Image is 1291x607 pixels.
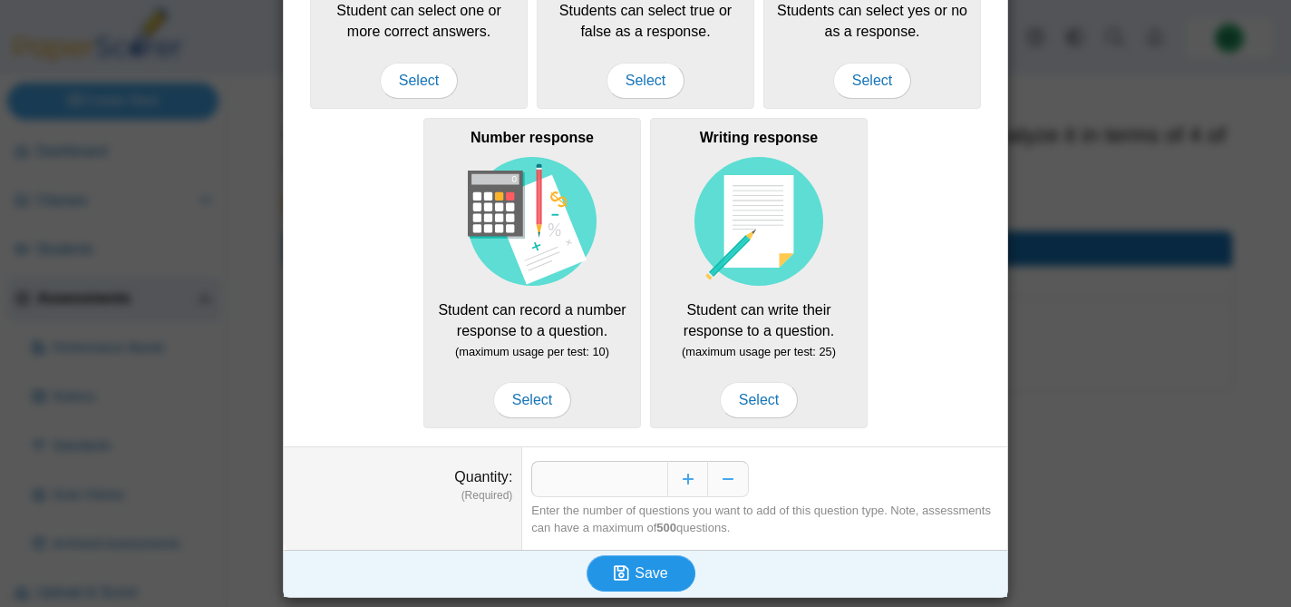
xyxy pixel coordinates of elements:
[694,157,823,286] img: item-type-writing-response.svg
[682,345,836,358] small: (maximum usage per test: 25)
[423,118,641,428] div: Student can record a number response to a question.
[471,130,594,145] b: Number response
[667,461,708,497] button: Increase
[635,565,667,581] span: Save
[293,488,512,504] dfn: (Required)
[833,63,911,99] span: Select
[493,382,571,418] span: Select
[708,461,749,497] button: Decrease
[587,555,695,592] button: Save
[531,503,998,535] div: Enter the number of questions you want to add of this question type. Note, assessments can have a...
[380,63,458,99] span: Select
[607,63,684,99] span: Select
[720,382,798,418] span: Select
[700,130,818,145] b: Writing response
[656,521,676,534] b: 500
[650,118,868,428] div: Student can write their response to a question.
[455,345,609,358] small: (maximum usage per test: 10)
[454,469,512,485] label: Quantity
[468,157,597,286] img: item-type-number-response.svg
